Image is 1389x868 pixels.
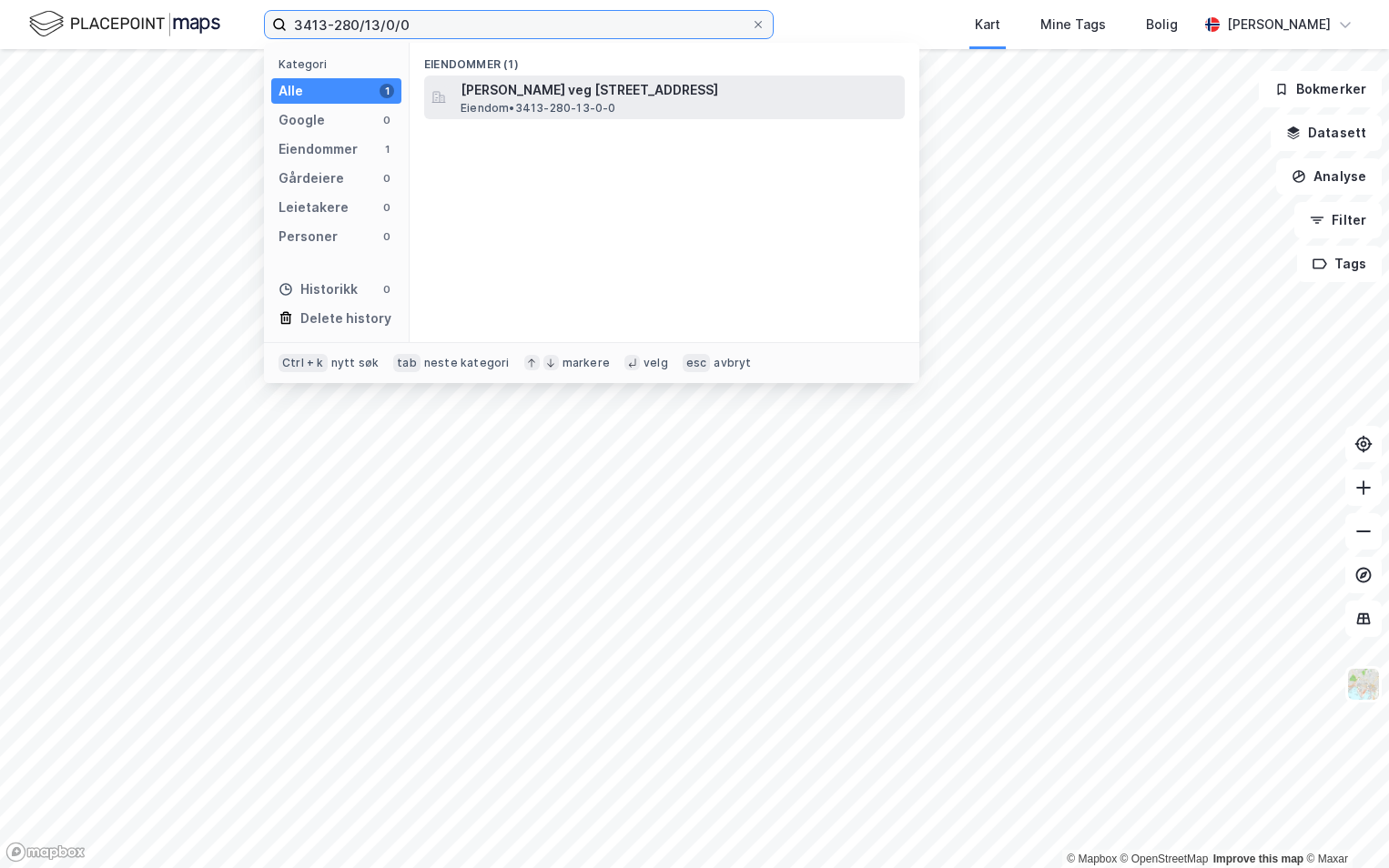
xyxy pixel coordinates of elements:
button: Bokmerker [1259,71,1382,107]
span: [PERSON_NAME] veg [STREET_ADDRESS] [461,79,897,101]
div: neste kategori [424,356,510,370]
div: Google [279,109,325,131]
img: logo.f888ab2527a4732fd821a326f86c7f29.svg [29,8,220,40]
div: [PERSON_NAME] [1227,14,1331,35]
div: avbryt [714,356,751,370]
div: Bolig [1146,14,1178,35]
div: Kart [975,14,1000,35]
div: Historikk [279,278,358,300]
div: 1 [380,142,394,156]
div: esc [683,354,711,372]
button: Filter [1294,202,1382,238]
button: Tags [1297,246,1382,282]
div: velg [644,356,668,370]
div: nytt søk [331,356,380,370]
a: Mapbox homepage [5,842,86,863]
div: 0 [380,113,394,127]
div: Ctrl + k [279,354,328,372]
div: tab [393,354,421,372]
a: Mapbox [1067,853,1117,865]
img: Z [1346,667,1381,701]
div: 0 [380,282,394,297]
div: Mine Tags [1040,14,1106,35]
div: 0 [380,171,394,186]
div: 0 [380,200,394,215]
input: Søk på adresse, matrikkel, gårdeiere, leietakere eller personer [287,11,751,38]
div: 0 [380,229,394,244]
div: Alle [279,80,303,102]
button: Analyse [1276,158,1382,195]
div: Leietakere [279,197,349,218]
iframe: Chat Widget [1298,781,1389,868]
a: OpenStreetMap [1120,853,1209,865]
div: Personer [279,226,338,247]
button: Datasett [1271,115,1382,151]
span: Eiendom • 3413-280-13-0-0 [461,101,616,116]
a: Improve this map [1213,853,1303,865]
div: Kategori [279,57,401,71]
div: markere [563,356,610,370]
div: Gårdeiere [279,167,344,189]
div: Delete history [300,308,391,329]
div: 1 [380,84,394,98]
div: Eiendommer (1) [410,43,919,76]
div: Eiendommer [279,138,358,160]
